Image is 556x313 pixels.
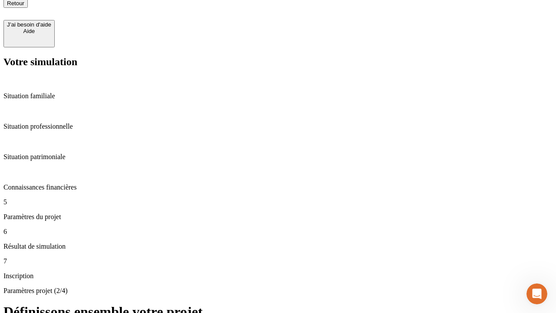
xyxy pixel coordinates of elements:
[3,153,553,161] p: Situation patrimoniale
[3,287,553,295] p: Paramètres projet (2/4)
[3,243,553,250] p: Résultat de simulation
[3,183,553,191] p: Connaissances financières
[3,213,553,221] p: Paramètres du projet
[3,20,55,47] button: J’ai besoin d'aideAide
[3,198,553,206] p: 5
[3,92,553,100] p: Situation familiale
[3,123,553,130] p: Situation professionnelle
[3,56,553,68] h2: Votre simulation
[3,272,553,280] p: Inscription
[526,283,547,304] iframe: Intercom live chat
[7,28,51,34] div: Aide
[3,257,553,265] p: 7
[7,21,51,28] div: J’ai besoin d'aide
[3,228,553,236] p: 6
